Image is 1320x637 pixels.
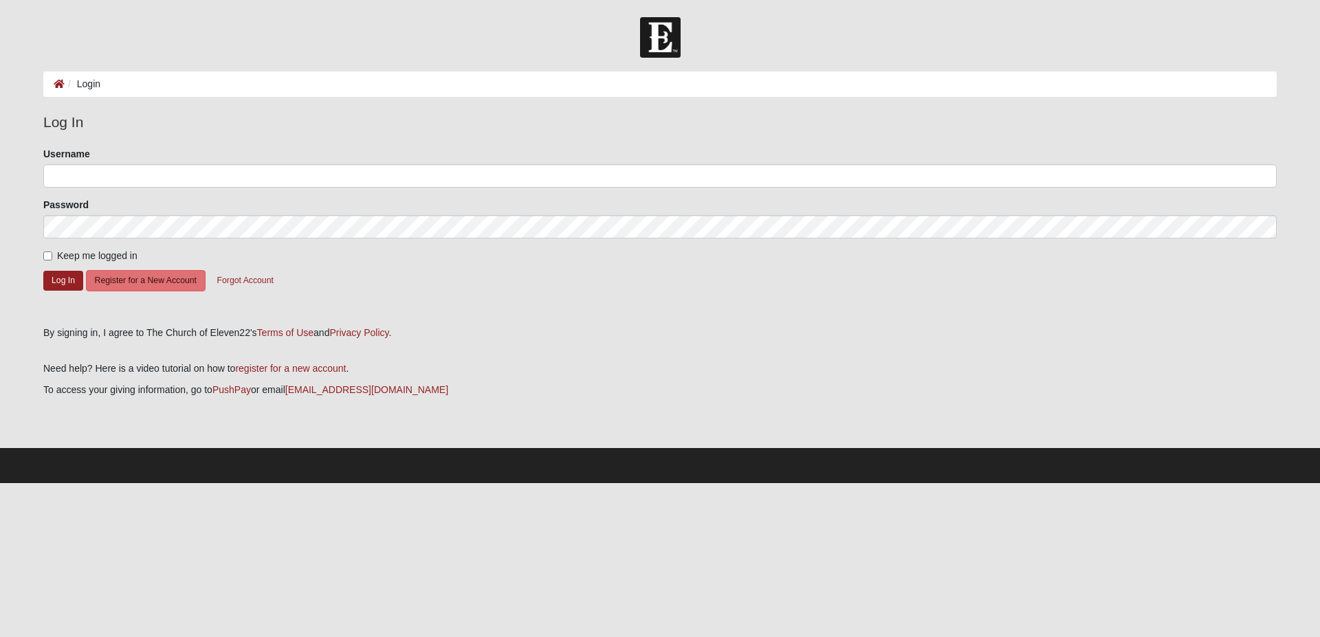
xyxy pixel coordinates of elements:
[212,384,251,395] a: PushPay
[43,326,1277,340] div: By signing in, I agree to The Church of Eleven22's and .
[43,111,1277,133] legend: Log In
[57,250,137,261] span: Keep me logged in
[43,383,1277,397] p: To access your giving information, go to or email
[329,327,388,338] a: Privacy Policy
[208,270,283,291] button: Forgot Account
[285,384,448,395] a: [EMAIL_ADDRESS][DOMAIN_NAME]
[43,271,83,291] button: Log In
[43,252,52,260] input: Keep me logged in
[257,327,313,338] a: Terms of Use
[235,363,346,374] a: register for a new account
[43,198,89,212] label: Password
[640,17,681,58] img: Church of Eleven22 Logo
[43,361,1277,376] p: Need help? Here is a video tutorial on how to .
[43,147,90,161] label: Username
[86,270,206,291] button: Register for a New Account
[65,77,100,91] li: Login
